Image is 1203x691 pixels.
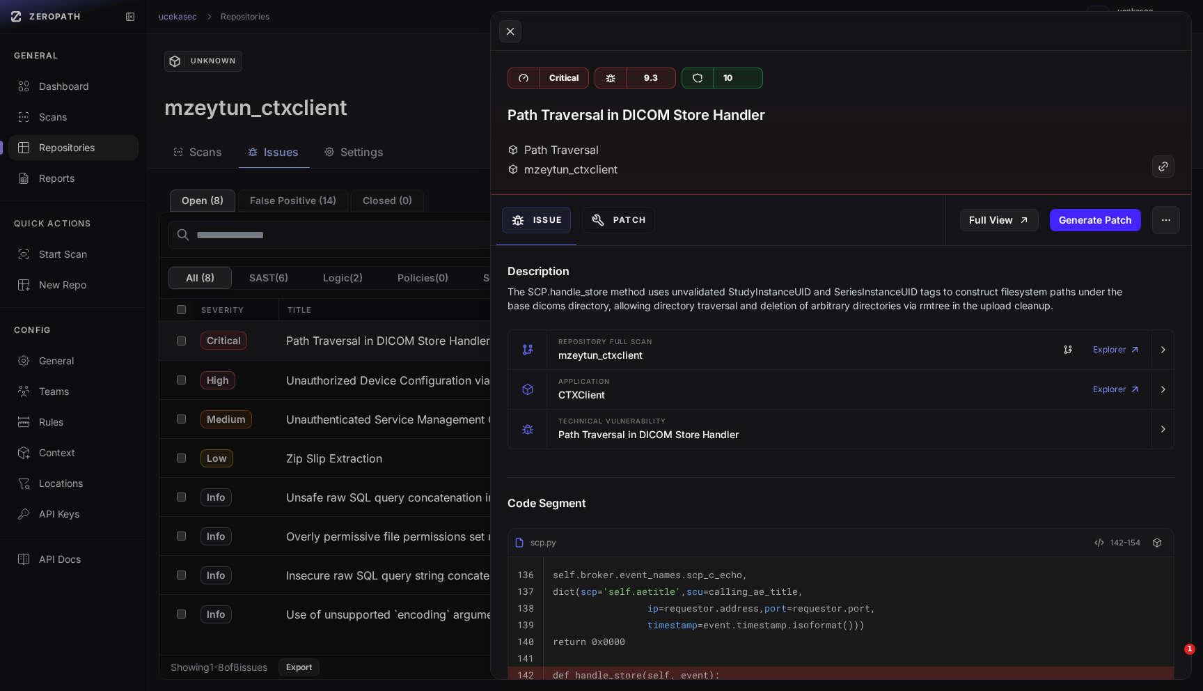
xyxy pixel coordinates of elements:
[603,585,681,598] span: 'self.aetitle'
[960,209,1039,231] a: Full View
[1156,644,1189,677] iframe: Intercom live chat
[508,495,1174,511] h4: Code Segment
[558,418,666,425] span: Technical Vulnerability
[517,669,534,681] code: 142
[553,635,625,648] code: return 0x0000
[508,161,618,178] div: mzeytun_ctxclient
[647,602,659,614] span: ip
[553,602,876,614] code: =requestor.address, =requestor.port,
[517,602,534,614] code: 138
[1110,534,1140,551] span: 142-154
[508,330,1174,369] button: Repository Full scan mzeytun_ctxclient Explorer
[508,285,1131,313] p: The SCP.handle_store method uses unvalidated StudyInstanceUID and SeriesInstanceUID tags to const...
[1050,209,1141,231] button: Generate Patch
[1184,644,1195,655] span: 1
[508,263,1174,279] h4: Description
[1093,375,1140,403] a: Explorer
[582,207,655,233] button: Patch
[553,619,865,631] code: =event.timestamp.isoformat()))
[517,652,534,665] code: 141
[517,568,534,581] code: 136
[686,585,703,598] span: scu
[517,619,534,631] code: 139
[553,585,803,598] code: dict( = , =calling_ae_title,
[508,410,1174,449] button: Technical Vulnerability Path Traversal in DICOM Store Handler
[517,585,534,598] code: 137
[558,428,739,442] h3: Path Traversal in DICOM Store Handler
[558,348,643,362] h3: mzeytun_ctxclient
[581,585,597,598] span: scp
[514,537,556,548] div: scp.py
[558,339,652,345] span: Repository Full scan
[1093,336,1140,364] a: Explorer
[558,378,610,385] span: Application
[502,207,571,233] button: Issue
[764,602,787,614] span: port
[517,635,534,648] code: 140
[553,568,748,581] code: self.broker.event_names.scp_c_echo,
[647,619,698,631] span: timestamp
[558,388,605,402] h3: CTXClient
[553,669,720,681] code: def handle_store(self, event):
[508,370,1174,409] button: Application CTXClient Explorer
